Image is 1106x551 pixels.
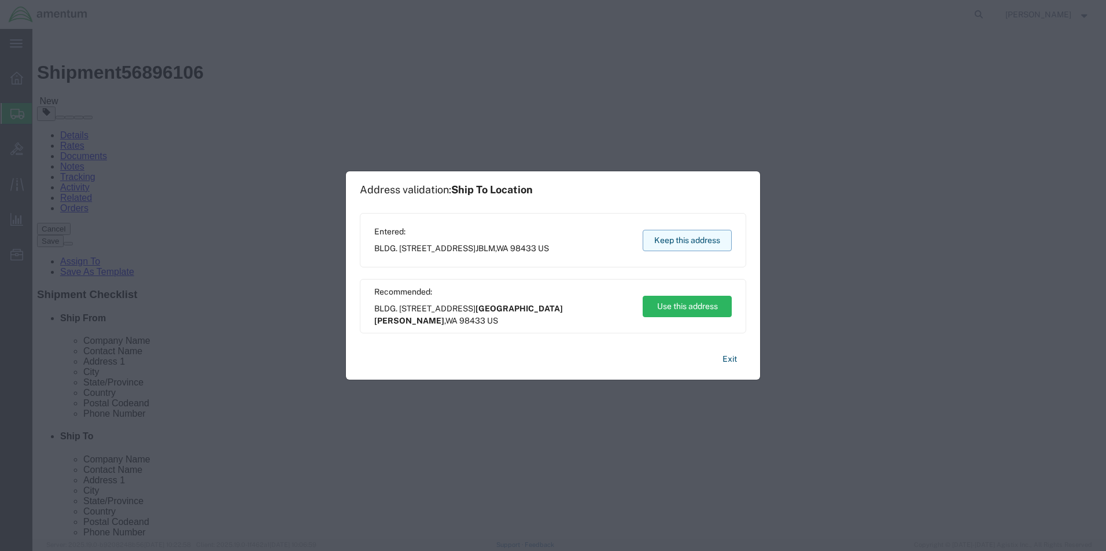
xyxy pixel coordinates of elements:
[643,296,732,317] button: Use this address
[459,316,485,325] span: 98433
[360,183,533,196] h1: Address validation:
[451,183,533,196] span: Ship To Location
[374,303,632,327] span: BLDG. [STREET_ADDRESS] ,
[374,304,563,325] span: [GEOGRAPHIC_DATA][PERSON_NAME]
[643,230,732,251] button: Keep this address
[374,243,549,255] span: BLDG. [STREET_ADDRESS] ,
[496,244,508,253] span: WA
[374,286,632,298] span: Recommended:
[445,316,458,325] span: WA
[487,316,498,325] span: US
[510,244,536,253] span: 98433
[538,244,549,253] span: US
[713,349,746,369] button: Exit
[374,226,549,238] span: Entered:
[475,244,495,253] span: JBLM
